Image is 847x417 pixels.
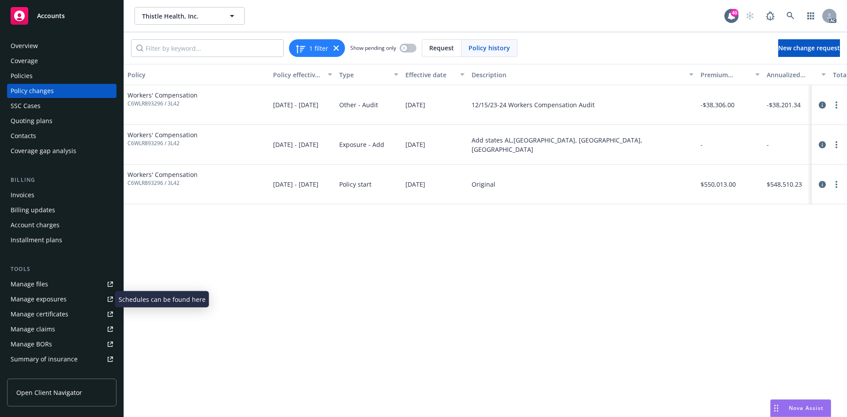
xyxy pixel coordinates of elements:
[802,7,820,25] a: Switch app
[697,64,763,85] button: Premium change
[7,39,116,53] a: Overview
[7,307,116,321] a: Manage certificates
[7,84,116,98] a: Policy changes
[761,7,779,25] a: Report a Bug
[7,265,116,274] div: Tools
[741,7,759,25] a: Start snowing
[405,100,425,109] span: [DATE]
[7,233,116,247] a: Installment plans
[11,99,41,113] div: SSC Cases
[472,100,595,109] div: 12/15/23-24 Workers Compensation Audit
[270,64,336,85] button: Policy effective dates
[405,70,455,79] div: Effective date
[701,180,736,189] span: $550,013.00
[831,179,842,190] a: more
[11,233,62,247] div: Installment plans
[782,7,799,25] a: Search
[701,100,735,109] span: -$38,306.00
[7,144,116,158] a: Coverage gap analysis
[339,100,378,109] span: Other - Audit
[127,130,198,139] span: Workers' Compensation
[7,188,116,202] a: Invoices
[11,277,48,291] div: Manage files
[127,90,198,100] span: Workers' Compensation
[468,43,510,53] span: Policy history
[7,129,116,143] a: Contacts
[817,179,828,190] a: circleInformation
[11,352,78,366] div: Summary of insurance
[11,188,34,202] div: Invoices
[11,144,76,158] div: Coverage gap analysis
[7,352,116,366] a: Summary of insurance
[339,140,384,149] span: Exposure - Add
[817,100,828,110] a: circleInformation
[336,64,402,85] button: Type
[468,64,697,85] button: Description
[350,44,396,52] span: Show pending only
[731,9,738,17] div: 40
[11,203,55,217] div: Billing updates
[11,39,38,53] div: Overview
[11,69,33,83] div: Policies
[11,337,52,351] div: Manage BORs
[7,69,116,83] a: Policies
[135,7,245,25] button: Thistle Health, Inc.
[701,70,750,79] div: Premium change
[7,292,116,306] a: Manage exposures
[127,139,198,147] span: C6WLR893296 / 3L42
[767,140,769,149] span: -
[127,179,198,187] span: C6WLR893296 / 3L42
[11,218,60,232] div: Account charges
[7,54,116,68] a: Coverage
[472,180,495,189] div: Original
[7,4,116,28] a: Accounts
[778,44,840,52] span: New change request
[7,218,116,232] a: Account charges
[402,64,468,85] button: Effective date
[131,39,284,57] input: Filter by keyword...
[37,12,65,19] span: Accounts
[339,70,389,79] div: Type
[16,388,82,397] span: Open Client Navigator
[273,100,319,109] span: [DATE] - [DATE]
[273,180,319,189] span: [DATE] - [DATE]
[767,100,801,109] span: -$38,201.34
[7,203,116,217] a: Billing updates
[11,322,55,336] div: Manage claims
[142,11,218,21] span: Thistle Health, Inc.
[472,135,693,154] div: Add states AL,[GEOGRAPHIC_DATA], [GEOGRAPHIC_DATA], [GEOGRAPHIC_DATA]
[831,139,842,150] a: more
[124,64,270,85] button: Policy
[11,292,67,306] div: Manage exposures
[11,54,38,68] div: Coverage
[127,100,198,108] span: C6WLR893296 / 3L42
[771,400,782,417] div: Drag to move
[339,180,371,189] span: Policy start
[770,399,831,417] button: Nova Assist
[429,43,454,53] span: Request
[11,129,36,143] div: Contacts
[273,140,319,149] span: [DATE] - [DATE]
[701,140,703,149] span: -
[405,140,425,149] span: [DATE]
[7,322,116,336] a: Manage claims
[472,70,684,79] div: Description
[127,70,266,79] div: Policy
[7,176,116,184] div: Billing
[831,100,842,110] a: more
[127,170,198,179] span: Workers' Compensation
[763,64,829,85] button: Annualized total premium change
[7,337,116,351] a: Manage BORs
[7,277,116,291] a: Manage files
[273,70,322,79] div: Policy effective dates
[11,114,52,128] div: Quoting plans
[789,404,824,412] span: Nova Assist
[405,180,425,189] span: [DATE]
[7,99,116,113] a: SSC Cases
[767,70,816,79] div: Annualized total premium change
[11,84,54,98] div: Policy changes
[767,180,802,189] span: $548,510.23
[778,39,840,57] a: New change request
[309,44,328,53] span: 1 filter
